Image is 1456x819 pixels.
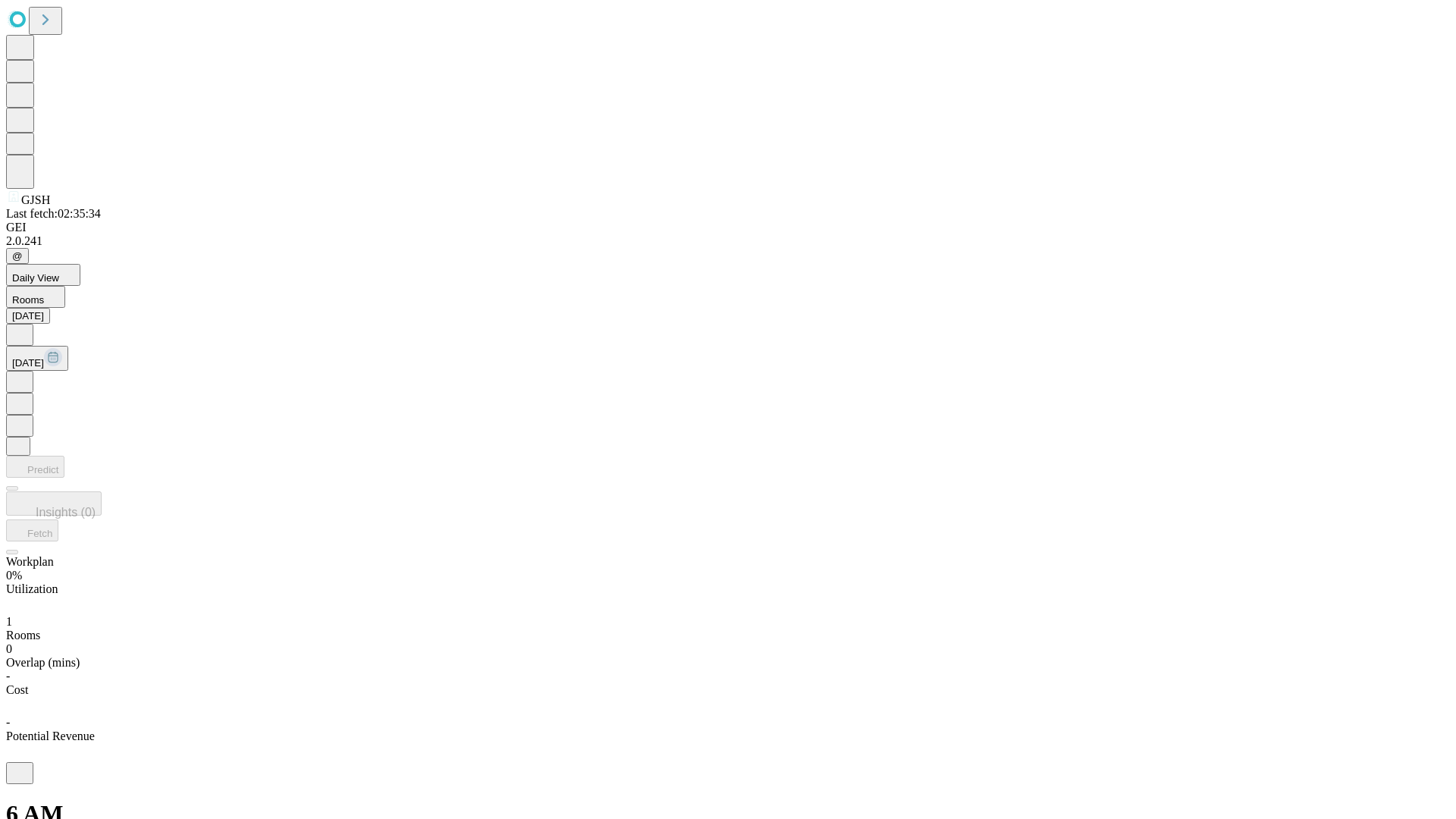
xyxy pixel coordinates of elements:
span: GJSH [21,193,50,206]
span: Overlap (mins) [6,656,80,669]
span: @ [12,250,23,262]
span: 0 [6,642,12,655]
button: Daily View [6,264,80,286]
button: @ [6,248,29,264]
span: Last fetch: 02:35:34 [6,207,101,220]
button: [DATE] [6,346,68,371]
span: Rooms [6,629,40,642]
span: Rooms [12,294,44,306]
span: Potential Revenue [6,730,95,742]
span: Daily View [12,272,59,284]
span: [DATE] [12,357,44,369]
span: 1 [6,615,12,628]
span: Utilization [6,582,58,595]
span: - [6,716,10,729]
button: Fetch [6,519,58,541]
span: Insights (0) [36,506,96,519]
button: [DATE] [6,308,50,324]
span: Workplan [6,555,54,568]
div: GEI [6,221,1450,234]
button: Rooms [6,286,65,308]
span: Cost [6,683,28,696]
button: Insights (0) [6,491,102,516]
div: 2.0.241 [6,234,1450,248]
span: 0% [6,569,22,582]
span: - [6,670,10,682]
button: Predict [6,456,64,478]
